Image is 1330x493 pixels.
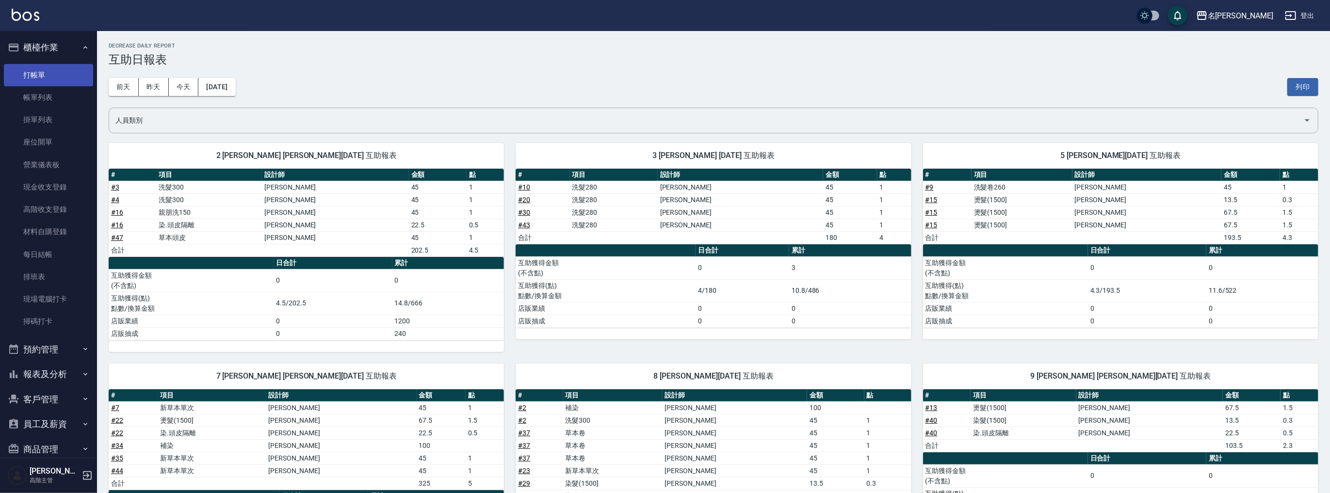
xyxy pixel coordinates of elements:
td: 22.5 [409,219,467,231]
th: 金額 [1223,389,1281,402]
th: 設計師 [1072,169,1222,181]
button: Open [1299,112,1315,128]
td: 親朋洗150 [157,206,262,219]
table: a dense table [516,244,911,328]
td: 互助獲得(點) 點數/換算金額 [516,279,696,302]
td: 45 [823,206,877,219]
th: 項目 [158,389,266,402]
th: 累計 [392,257,504,270]
a: 每日結帳 [4,243,93,266]
th: 設計師 [662,389,807,402]
td: 0.3 [1280,193,1318,206]
table: a dense table [923,389,1318,452]
td: 1 [877,181,911,193]
h3: 互助日報表 [109,53,1318,66]
td: 0 [392,269,504,292]
td: [PERSON_NAME] [262,231,409,244]
td: 互助獲得(點) 點數/換算金額 [923,279,1088,302]
button: 昨天 [139,78,169,96]
a: #15 [925,196,938,204]
table: a dense table [109,389,504,490]
td: 67.5 [417,414,466,427]
td: 新草本單次 [158,452,266,464]
td: [PERSON_NAME] [266,401,416,414]
td: 1 [877,206,911,219]
td: [PERSON_NAME] [1072,193,1222,206]
td: 1.5 [1281,401,1318,414]
td: 合計 [516,231,569,244]
td: 4/180 [696,279,789,302]
button: 商品管理 [4,437,93,462]
td: 0 [1088,302,1206,315]
th: 金額 [823,169,877,181]
th: 設計師 [262,169,409,181]
td: 11.6/522 [1206,279,1318,302]
td: [PERSON_NAME] [262,193,409,206]
a: 帳單列表 [4,86,93,109]
td: 1 [467,181,504,193]
td: 100 [807,401,864,414]
td: [PERSON_NAME] [262,181,409,193]
td: [PERSON_NAME] [662,452,807,464]
a: #43 [518,221,530,229]
td: 13.5 [1223,414,1281,427]
td: [PERSON_NAME] [658,206,823,219]
a: #22 [111,416,123,424]
td: 45 [807,414,864,427]
td: [PERSON_NAME] [662,401,807,414]
a: #20 [518,196,530,204]
th: 點 [466,389,504,402]
h2: Decrease Daily Report [109,43,1318,49]
td: 洗髮280 [570,219,658,231]
td: 100 [417,439,466,452]
img: Logo [12,9,39,21]
a: 高階收支登錄 [4,198,93,221]
th: 設計師 [1076,389,1223,402]
td: 0.5 [466,427,504,439]
th: 累計 [1206,452,1318,465]
td: [PERSON_NAME] [1076,401,1223,414]
td: 合計 [923,439,971,452]
button: 客戶管理 [4,387,93,412]
td: 草本頭皮 [157,231,262,244]
a: 掛單列表 [4,109,93,131]
table: a dense table [923,244,1318,328]
td: 0 [696,256,789,279]
td: 45 [409,206,467,219]
td: [PERSON_NAME] [266,414,416,427]
td: 1 [466,452,504,464]
td: 10.8/486 [789,279,911,302]
button: 名[PERSON_NAME] [1192,6,1277,26]
td: 補染 [563,401,663,414]
td: 1 [467,231,504,244]
a: #37 [518,454,530,462]
td: 1 [877,219,911,231]
td: 45 [409,231,467,244]
td: 45 [409,181,467,193]
button: 櫃檯作業 [4,35,93,60]
td: 店販抽成 [516,315,696,327]
a: #23 [518,467,530,475]
a: 掃碼打卡 [4,310,93,333]
td: [PERSON_NAME] [266,452,416,464]
td: 0 [789,315,911,327]
td: 互助獲得金額 (不含點) [109,269,274,292]
td: 0 [1206,256,1318,279]
td: 燙髮(1500] [972,206,1072,219]
td: 1.5 [1280,219,1318,231]
td: 1 [864,414,911,427]
a: #2 [518,416,526,424]
td: 180 [823,231,877,244]
td: 1 [877,193,911,206]
th: 項目 [563,389,663,402]
img: Person [8,466,27,485]
th: 點 [864,389,911,402]
th: 金額 [807,389,864,402]
button: 列印 [1287,78,1318,96]
td: 22.5 [417,427,466,439]
span: 8 [PERSON_NAME][DATE] 互助報表 [527,371,899,381]
td: 1200 [392,315,504,327]
td: 新草本單次 [563,464,663,477]
th: 點 [877,169,911,181]
td: 0 [696,315,789,327]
